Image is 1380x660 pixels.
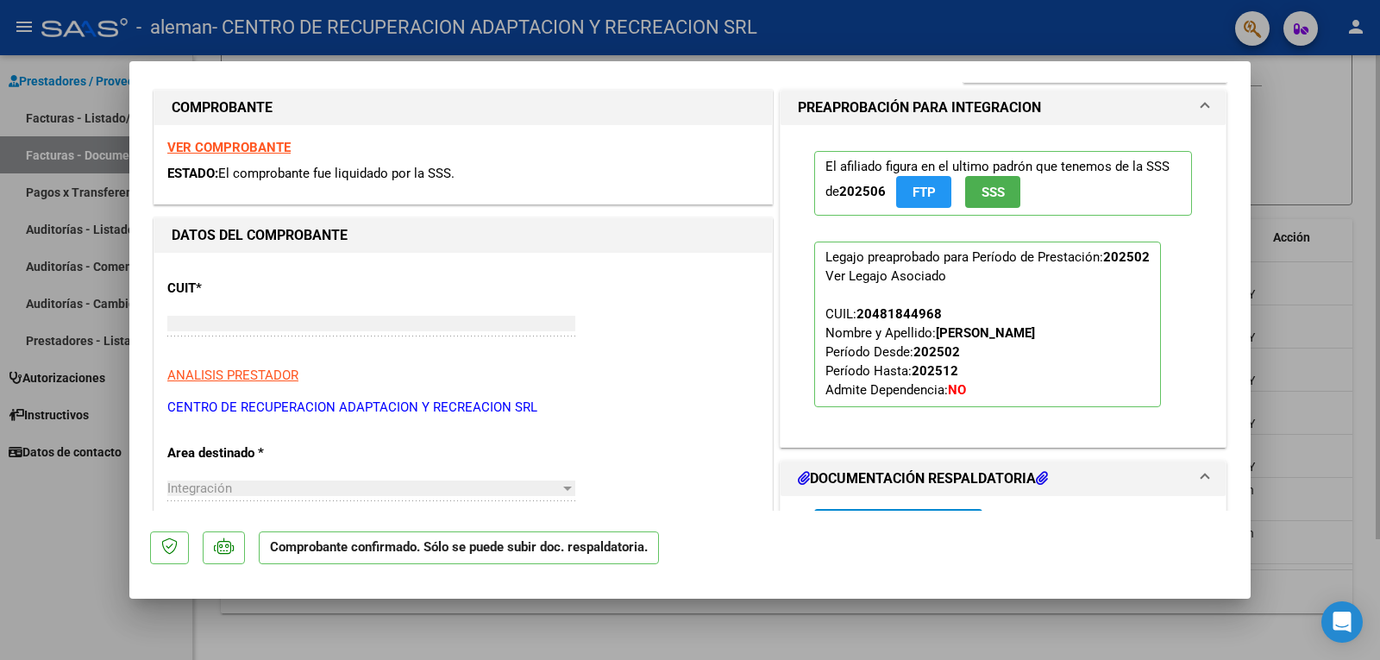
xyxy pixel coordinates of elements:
div: 20481844968 [856,305,942,324]
span: FTP [913,185,936,200]
p: El afiliado figura en el ultimo padrón que tenemos de la SSS de [814,151,1192,216]
mat-expansion-panel-header: DOCUMENTACIÓN RESPALDATORIA [781,462,1226,496]
div: Open Intercom Messenger [1321,601,1363,643]
strong: DATOS DEL COMPROBANTE [172,227,348,243]
p: CUIT [167,279,345,299]
p: CENTRO DE RECUPERACION ADAPTACION Y RECREACION SRL [167,398,759,418]
span: ANALISIS PRESTADOR [167,368,298,383]
button: SSS [965,176,1020,208]
p: Legajo preaprobado para Período de Prestación: [814,242,1161,407]
span: CUIL: Nombre y Apellido: Período Desde: Período Hasta: Admite Dependencia: [825,306,1035,398]
div: Ver Legajo Asociado [825,267,946,286]
span: ESTADO: [167,166,218,181]
strong: NO [948,382,966,398]
mat-expansion-panel-header: PREAPROBACIÓN PARA INTEGRACION [781,91,1226,125]
strong: 202506 [839,184,886,199]
p: Area destinado * [167,443,345,463]
span: Integración [167,481,232,496]
a: VER COMPROBANTE [167,140,291,155]
strong: COMPROBANTE [172,99,273,116]
strong: 202512 [912,363,958,379]
strong: 202502 [1103,249,1150,265]
div: PREAPROBACIÓN PARA INTEGRACION [781,125,1226,447]
button: Agregar Documento [814,509,982,541]
button: FTP [896,176,951,208]
h1: DOCUMENTACIÓN RESPALDATORIA [798,468,1048,489]
strong: [PERSON_NAME] [936,325,1035,341]
strong: 202502 [913,344,960,360]
span: SSS [982,185,1005,200]
span: El comprobante fue liquidado por la SSS. [218,166,455,181]
h1: PREAPROBACIÓN PARA INTEGRACION [798,97,1041,118]
p: Comprobante confirmado. Sólo se puede subir doc. respaldatoria. [259,531,659,565]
